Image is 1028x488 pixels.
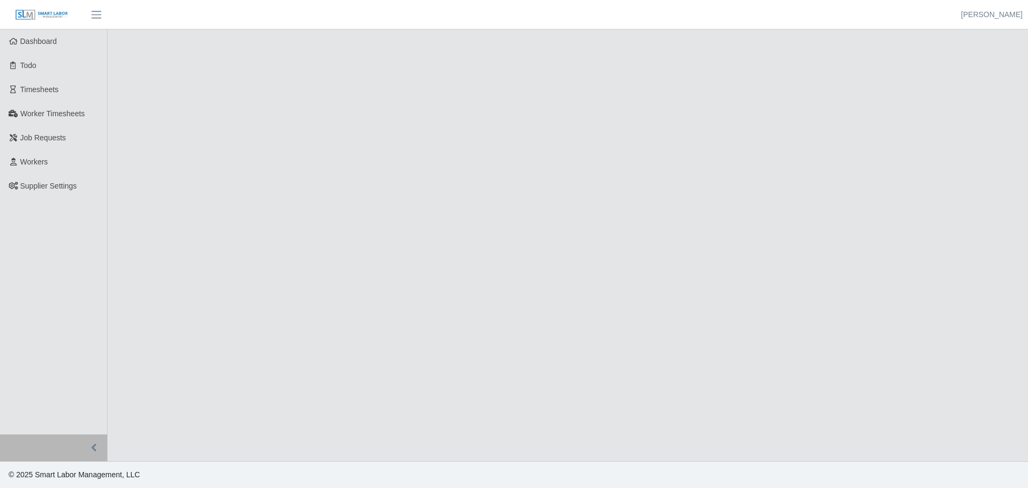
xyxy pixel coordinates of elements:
[20,85,59,94] span: Timesheets
[15,9,69,21] img: SLM Logo
[20,109,85,118] span: Worker Timesheets
[20,61,36,70] span: Todo
[20,37,57,46] span: Dashboard
[20,133,66,142] span: Job Requests
[961,9,1023,20] a: [PERSON_NAME]
[9,470,140,479] span: © 2025 Smart Labor Management, LLC
[20,157,48,166] span: Workers
[20,182,77,190] span: Supplier Settings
